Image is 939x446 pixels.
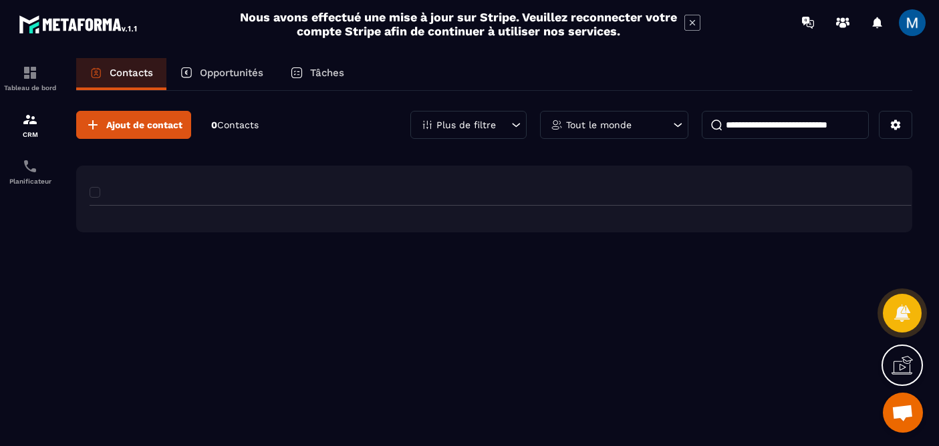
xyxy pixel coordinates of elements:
span: Contacts [217,120,259,130]
a: Contacts [76,58,166,90]
p: CRM [3,131,57,138]
a: formationformationCRM [3,101,57,148]
img: scheduler [22,158,38,174]
a: Tâches [277,58,358,90]
button: Ajout de contact [76,111,191,139]
p: Contacts [110,67,153,79]
span: Ajout de contact [106,118,182,132]
p: Tâches [310,67,344,79]
p: Tout le monde [566,120,632,130]
img: formation [22,65,38,81]
a: schedulerschedulerPlanificateur [3,148,57,195]
img: formation [22,111,38,128]
img: logo [19,12,139,36]
div: Ouvrir le chat [883,393,923,433]
p: Planificateur [3,178,57,185]
p: Opportunités [200,67,263,79]
p: 0 [211,119,259,132]
a: formationformationTableau de bord [3,55,57,101]
h2: Nous avons effectué une mise à jour sur Stripe. Veuillez reconnecter votre compte Stripe afin de ... [239,10,678,38]
a: Opportunités [166,58,277,90]
p: Tableau de bord [3,84,57,91]
p: Plus de filtre [436,120,496,130]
